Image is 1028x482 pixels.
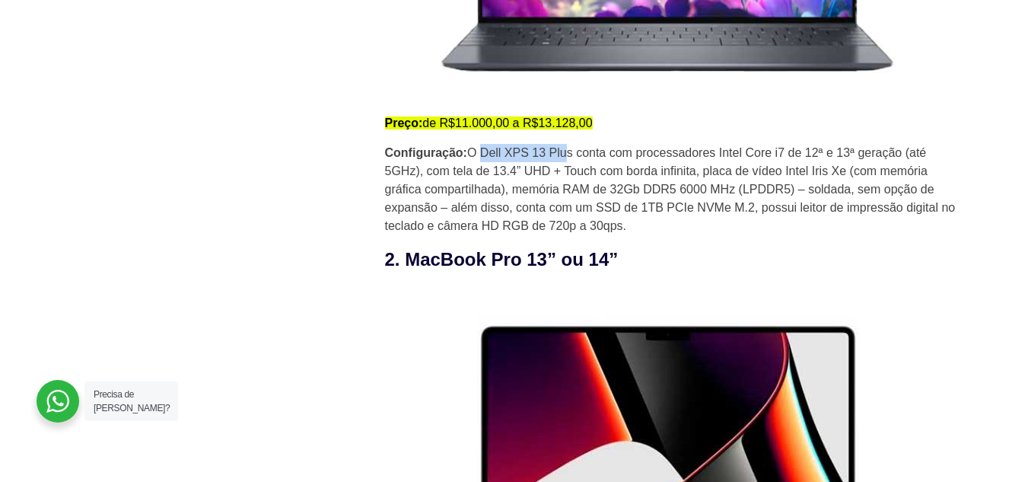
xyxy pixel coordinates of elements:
strong: Preço: [385,117,423,129]
iframe: Chat Widget [952,409,1028,482]
mark: de R$11.000,00 a R$13.128,00 [385,117,593,129]
p: O Dell XPS 13 Plus conta com processadores Intel Core i7 de 12ª e 13ª geração (até 5GHz), com tel... [385,144,963,235]
strong: Configuração: [385,146,467,159]
span: Precisa de [PERSON_NAME]? [94,389,170,413]
h3: 2. MacBook Pro 13” ou 14” [385,246,963,273]
div: Widget de chat [952,409,1028,482]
